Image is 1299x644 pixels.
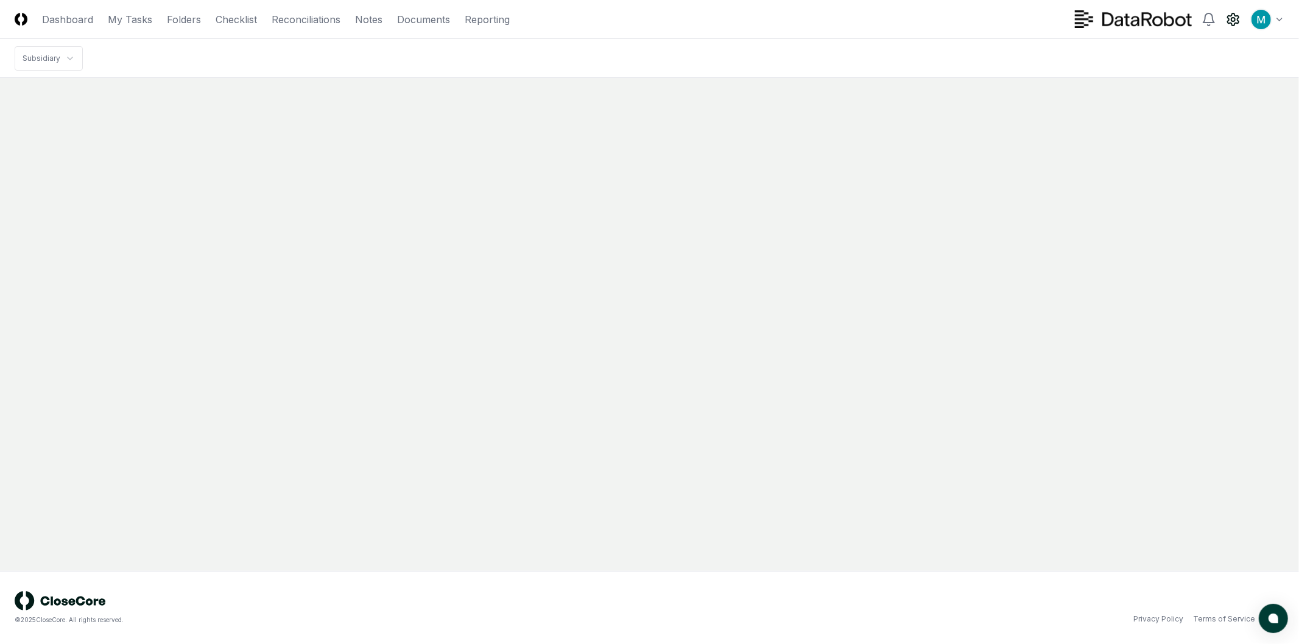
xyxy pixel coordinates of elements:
a: Folders [167,12,201,27]
div: © 2025 CloseCore. All rights reserved. [15,615,650,625]
a: Reconciliations [272,12,340,27]
div: Subsidiary [23,53,60,64]
a: Reporting [465,12,510,27]
img: ACg8ocIk6UVBSJ1Mh_wKybhGNOx8YD4zQOa2rDZHjRd5UfivBFfoWA=s96-c [1251,10,1271,29]
img: Logo [15,13,27,26]
a: Notes [355,12,382,27]
img: DataRobot logo [1075,10,1192,28]
a: My Tasks [108,12,152,27]
a: Checklist [216,12,257,27]
nav: breadcrumb [15,46,83,71]
a: Terms of Service [1193,614,1255,625]
img: logo [15,591,106,611]
button: atlas-launcher [1259,604,1288,633]
a: Dashboard [42,12,93,27]
a: Documents [397,12,450,27]
a: Privacy Policy [1133,614,1183,625]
